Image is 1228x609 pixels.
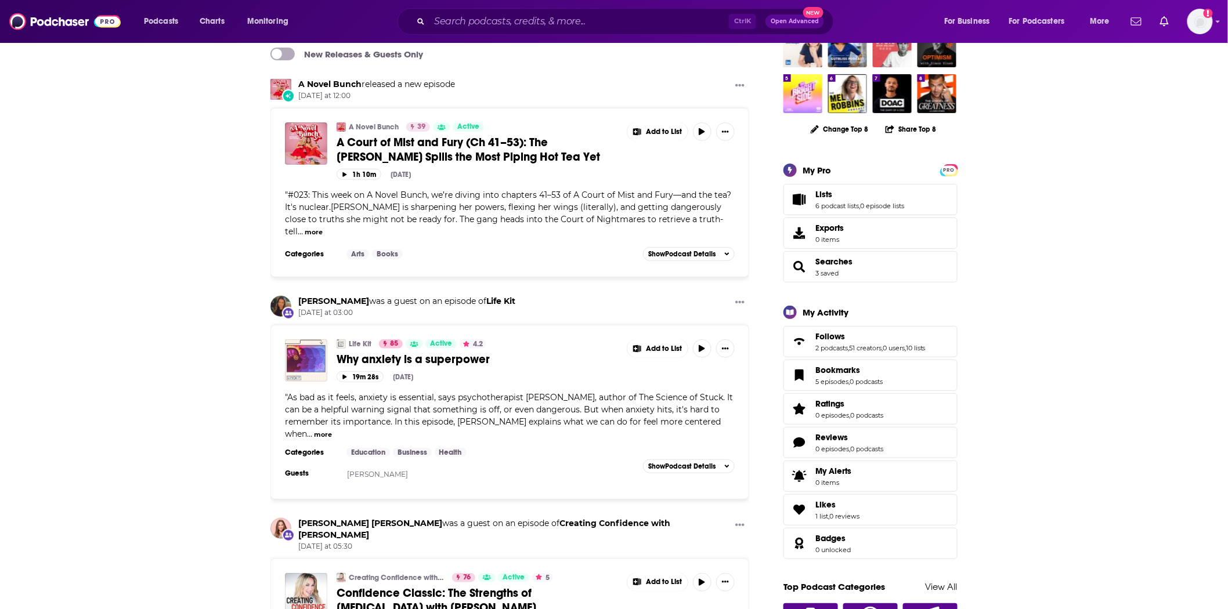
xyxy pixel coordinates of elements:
button: ShowPodcast Details [643,247,735,261]
img: The Diary Of A CEO with Steven Bartlett [873,74,912,113]
button: open menu [239,12,304,31]
span: Searches [815,256,853,267]
div: New Appearance [282,529,295,542]
button: Show More Button [627,339,688,358]
a: 0 users [883,344,905,352]
a: Ratings [788,401,811,417]
span: Bookmarks [815,365,860,375]
span: Reviews [815,432,848,443]
a: Ratings [815,398,883,409]
a: 0 podcasts [850,378,883,386]
a: Active [453,122,484,132]
a: Searches [788,259,811,275]
img: Life Kit [337,339,346,349]
span: PRO [942,166,956,175]
span: Monitoring [247,13,288,30]
button: Show More Button [731,518,749,532]
span: Add to List [646,578,682,586]
span: Exports [815,223,844,233]
a: Top Podcast Categories [783,581,885,592]
a: Follows [788,333,811,350]
a: View All [926,581,958,592]
img: The School of Greatness [918,74,956,113]
a: Arts [346,249,369,259]
a: Creating Confidence with Heather Monahan [298,518,670,539]
a: 5 episodes [815,378,848,386]
button: Change Top 8 [804,122,876,136]
img: The Mel Robbins Podcast [828,74,867,113]
div: [DATE] [393,373,413,381]
a: 3 saved [815,269,839,277]
a: Reviews [815,432,883,443]
span: Follows [815,331,845,342]
span: More [1090,13,1110,30]
div: New Appearance [282,307,295,320]
button: Show More Button [716,339,735,358]
span: Show Podcast Details [648,250,716,258]
a: Bookmarks [815,365,883,375]
span: 39 [417,121,425,133]
a: Katherine Morgan Schafler [298,518,442,528]
span: , [849,411,850,419]
span: My Alerts [815,466,851,476]
button: open menu [936,12,1005,31]
div: New Episode [282,89,295,102]
a: 2 podcasts [815,344,848,352]
a: 10 lists [906,344,926,352]
span: Badges [783,528,958,559]
span: Likes [783,494,958,525]
a: 6 podcast lists [815,202,859,210]
a: Badges [815,533,851,543]
span: Ctrl K [729,14,756,29]
a: 0 unlocked [815,546,851,554]
button: more [314,430,332,440]
span: 85 [390,338,398,350]
span: , [828,512,829,520]
button: Open AdvancedNew [765,14,824,28]
span: Active [430,338,452,350]
a: 51 creators [849,344,882,352]
img: User Profile [1187,9,1213,34]
div: [DATE] [391,171,411,179]
span: , [849,445,850,453]
a: Likes [788,502,811,518]
h3: released a new episode [298,79,455,90]
a: Active [425,339,457,349]
span: [DATE] at 12:00 [298,91,455,101]
span: Logged in as hmill [1187,9,1213,34]
img: Podchaser - Follow, Share and Rate Podcasts [9,10,121,32]
a: Education [346,448,390,457]
a: Badges [788,535,811,552]
span: Likes [815,499,836,510]
a: Charts [192,12,232,31]
span: As bad as it feels, anxiety is essential, says psychotherapist [PERSON_NAME], author of The Scien... [285,392,733,439]
span: Add to List [646,345,682,353]
a: 76 [452,573,475,582]
button: open menu [1002,12,1082,31]
span: , [905,344,906,352]
img: Britt Frank [270,296,291,317]
button: 19m 28s [337,371,384,382]
img: The Gutbliss Podcast [828,28,867,67]
button: 1h 10m [337,169,381,180]
a: A Bit of Optimism [918,28,956,67]
a: Likes [815,499,859,510]
a: A Novel Bunch [298,79,362,89]
button: Show More Button [716,122,735,141]
a: Active [498,573,529,582]
span: Searches [783,251,958,282]
span: Ratings [815,398,844,409]
button: Show More Button [627,122,688,141]
a: 0 podcasts [850,445,883,453]
img: A Novel Bunch [270,79,291,100]
button: Show More Button [716,573,735,592]
span: Active [503,572,525,583]
a: A Court of Mist and Fury (Ch 41–53): The [PERSON_NAME] Spills the Most Piping Hot Tea Yet [337,135,619,164]
img: A Novel Bunch [337,122,346,132]
input: Search podcasts, credits, & more... [429,12,729,31]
